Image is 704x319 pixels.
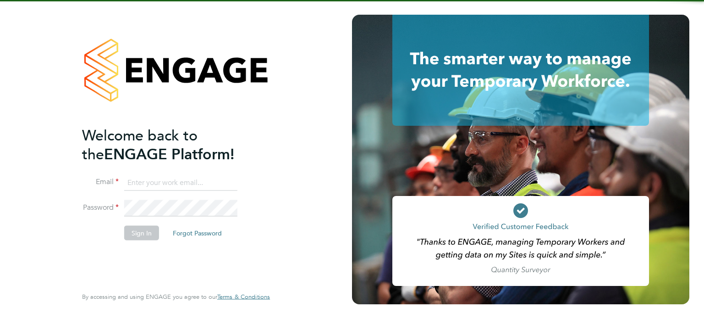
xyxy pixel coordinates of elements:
[165,226,229,241] button: Forgot Password
[82,203,119,213] label: Password
[82,293,270,301] span: By accessing and using ENGAGE you agree to our
[217,293,270,301] span: Terms & Conditions
[217,293,270,301] a: Terms & Conditions
[124,226,159,241] button: Sign In
[82,126,261,163] h2: ENGAGE Platform!
[124,174,237,191] input: Enter your work email...
[82,126,198,163] span: Welcome back to the
[82,177,119,187] label: Email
